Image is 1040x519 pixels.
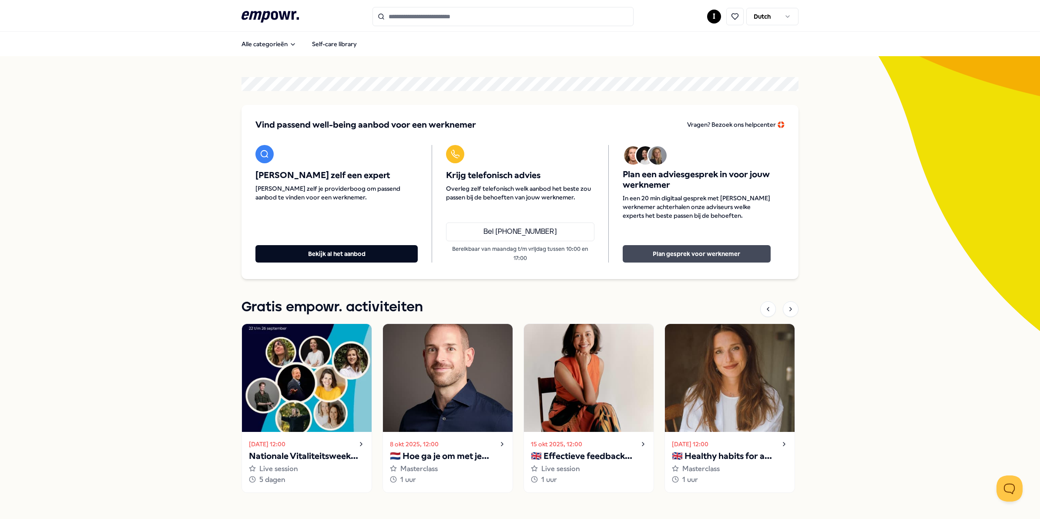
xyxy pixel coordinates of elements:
[249,474,365,485] div: 5 dagen
[235,35,364,53] nav: Main
[446,184,594,202] span: Overleg zelf telefonisch welk aanbod het beste zou passen bij de behoeften van jouw werknemer.
[446,245,594,263] p: Bereikbaar van maandag t/m vrijdag tussen 10:00 en 17:00
[665,324,795,432] img: activity image
[531,449,647,463] p: 🇬🇧 Effectieve feedback geven en ontvangen
[255,170,418,181] span: [PERSON_NAME] zelf een expert
[648,146,667,165] img: Avatar
[523,324,654,493] a: 15 okt 2025, 12:00🇬🇧 Effectieve feedback geven en ontvangenLive session1 uur
[390,474,506,485] div: 1 uur
[623,194,771,220] span: In een 20 min digitaal gesprek met [PERSON_NAME] werknemer achterhalen onze adviseurs welke exper...
[636,146,654,165] img: Avatar
[672,449,788,463] p: 🇬🇧 Healthy habits for a stress-free start to the year
[305,35,364,53] a: Self-care library
[242,297,423,318] h1: Gratis empowr. activiteiten
[249,463,365,475] div: Live session
[687,119,785,131] a: Vragen? Bezoek ons helpcenter 🛟
[255,245,418,263] button: Bekijk al het aanbod
[383,324,513,432] img: activity image
[372,7,634,26] input: Search for products, categories or subcategories
[623,245,771,263] button: Plan gesprek voor werknemer
[235,35,303,53] button: Alle categorieën
[996,475,1023,502] iframe: Help Scout Beacon - Open
[624,146,642,165] img: Avatar
[390,449,506,463] p: 🇳🇱 Hoe ga je om met je innerlijke criticus?
[382,324,513,493] a: 8 okt 2025, 12:00🇳🇱 Hoe ga je om met je innerlijke criticus?Masterclass1 uur
[390,439,439,449] time: 8 okt 2025, 12:00
[672,439,708,449] time: [DATE] 12:00
[531,474,647,485] div: 1 uur
[664,324,795,493] a: [DATE] 12:00🇬🇧 Healthy habits for a stress-free start to the yearMasterclass1 uur
[390,463,506,475] div: Masterclass
[672,474,788,485] div: 1 uur
[242,324,372,493] a: [DATE] 12:00Nationale Vitaliteitsweek 2025Live session5 dagen
[524,324,654,432] img: activity image
[446,170,594,181] span: Krijg telefonisch advies
[531,439,582,449] time: 15 okt 2025, 12:00
[255,119,476,131] span: Vind passend well-being aanbod voor een werknemer
[249,439,285,449] time: [DATE] 12:00
[531,463,647,475] div: Live session
[446,222,594,242] a: Bel [PHONE_NUMBER]
[249,449,365,463] p: Nationale Vitaliteitsweek 2025
[707,10,721,24] button: I
[687,121,785,128] span: Vragen? Bezoek ons helpcenter 🛟
[672,463,788,475] div: Masterclass
[255,184,418,202] span: [PERSON_NAME] zelf je providerboog om passend aanbod te vinden voor een werknemer.
[623,169,771,190] span: Plan een adviesgesprek in voor jouw werknemer
[242,324,372,432] img: activity image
